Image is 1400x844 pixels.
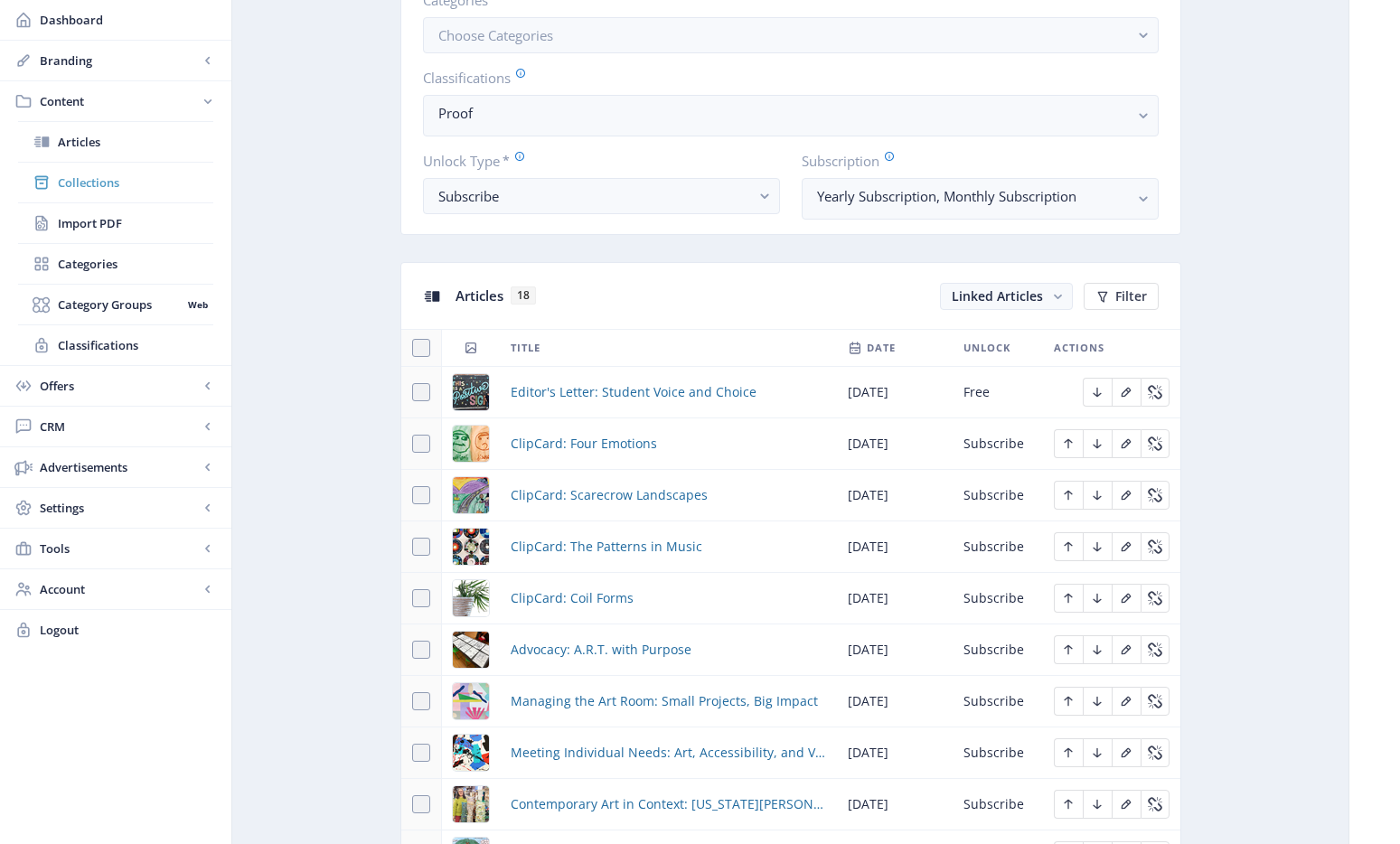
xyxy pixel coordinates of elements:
a: Edit page [1141,485,1170,502]
a: Edit page [1141,382,1170,399]
div: Subscribe [438,185,750,207]
button: Proof [423,95,1159,136]
span: Date [867,337,896,359]
span: Filter [1115,289,1147,304]
span: Articles [456,286,503,305]
label: Classifications [423,68,1144,88]
td: [DATE] [837,727,953,779]
span: Account [40,580,199,598]
img: b74bb9dd-ba71-4168-8934-148866c5fcde.png [453,580,489,616]
a: Edit page [1141,537,1170,554]
td: [DATE] [837,676,953,727]
span: Import PDF [58,214,213,232]
button: Linked Articles [940,283,1073,310]
a: Edit page [1054,743,1083,760]
button: Subscribe [423,178,780,214]
span: Classifications [58,336,213,354]
span: Choose Categories [438,26,553,44]
span: Advertisements [40,458,199,476]
a: Edit page [1112,743,1141,760]
a: Edit page [1083,485,1112,502]
span: Linked Articles [952,287,1043,305]
a: Collections [18,163,213,202]
a: Edit page [1112,691,1141,708]
nb-select-label: Yearly Subscription, Monthly Subscription [817,185,1129,207]
a: Articles [18,122,213,162]
a: Edit page [1083,640,1112,657]
img: 94a25c7c-888a-4d11-be5c-9c2cf17c9a1d.png [453,529,489,565]
span: ClipCard: Four Emotions [511,433,657,455]
a: Edit page [1141,743,1170,760]
a: Edit page [1112,537,1141,554]
a: Edit page [1054,588,1083,605]
span: Category Groups [58,295,182,314]
span: Offers [40,377,199,395]
a: Edit page [1083,743,1112,760]
span: Content [40,92,199,110]
span: Tools [40,539,199,558]
a: Edit page [1054,640,1083,657]
span: Logout [40,621,217,639]
span: 18 [511,286,536,305]
a: Edit page [1083,434,1112,451]
nb-badge: Web [182,295,213,314]
a: ClipCard: The Patterns in Music [511,536,702,558]
td: Subscribe [953,624,1043,676]
td: [DATE] [837,573,953,624]
a: Edit page [1141,691,1170,708]
a: Advocacy: A.R.T. with Purpose [511,639,691,661]
td: [DATE] [837,418,953,470]
a: ClipCard: Scarecrow Landscapes [511,484,708,506]
a: Category GroupsWeb [18,285,213,324]
a: Edit page [1054,691,1083,708]
a: Edit page [1112,640,1141,657]
span: Collections [58,173,213,192]
img: eb66e8a1-f00a-41c4-a6e9-fdc789f3f2b8.png [453,477,489,513]
button: Choose Categories [423,17,1159,53]
span: Categories [58,255,213,273]
a: Edit page [1112,485,1141,502]
img: cbc5f19a-6ba7-4b5f-a4d3-e252397198f9.png [453,735,489,771]
a: Edit page [1112,382,1141,399]
span: Title [511,337,540,359]
a: Edit page [1141,434,1170,451]
a: Editor's Letter: Student Voice and Choice [511,381,756,403]
a: Edit page [1141,588,1170,605]
a: Import PDF [18,203,213,243]
a: Managing the Art Room: Small Projects, Big Impact [511,690,818,712]
td: Subscribe [953,418,1043,470]
td: Subscribe [953,573,1043,624]
td: [DATE] [837,521,953,573]
td: Subscribe [953,470,1043,521]
td: [DATE] [837,779,953,830]
a: Edit page [1083,537,1112,554]
span: Settings [40,499,199,517]
span: Dashboard [40,11,217,29]
a: Edit page [1054,485,1083,502]
td: [DATE] [837,624,953,676]
span: Articles [58,133,213,151]
img: ad61fc1e-73b7-4606-87bd-ca335206f9fd.png [453,683,489,719]
span: Actions [1054,337,1104,359]
td: Subscribe [953,676,1043,727]
nb-select-label: Proof [438,102,1129,124]
td: Free [953,367,1043,418]
a: Edit page [1083,382,1112,399]
label: Unlock Type [423,151,766,171]
td: Subscribe [953,521,1043,573]
a: Edit page [1112,434,1141,451]
a: Edit page [1112,588,1141,605]
a: Meeting Individual Needs: Art, Accessibility, and Visual Impairments [511,742,826,764]
td: [DATE] [837,470,953,521]
a: Edit page [1083,588,1112,605]
td: Subscribe [953,727,1043,779]
img: 21fd2abf-bae8-483a-9ee3-86bf7161dc6b.png [453,426,489,462]
a: Categories [18,244,213,284]
img: 9ecd28b8-a6bf-4016-ba4c-f9eb6bd7d7c0.png [453,632,489,668]
a: Classifications [18,325,213,365]
button: Filter [1084,283,1159,310]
